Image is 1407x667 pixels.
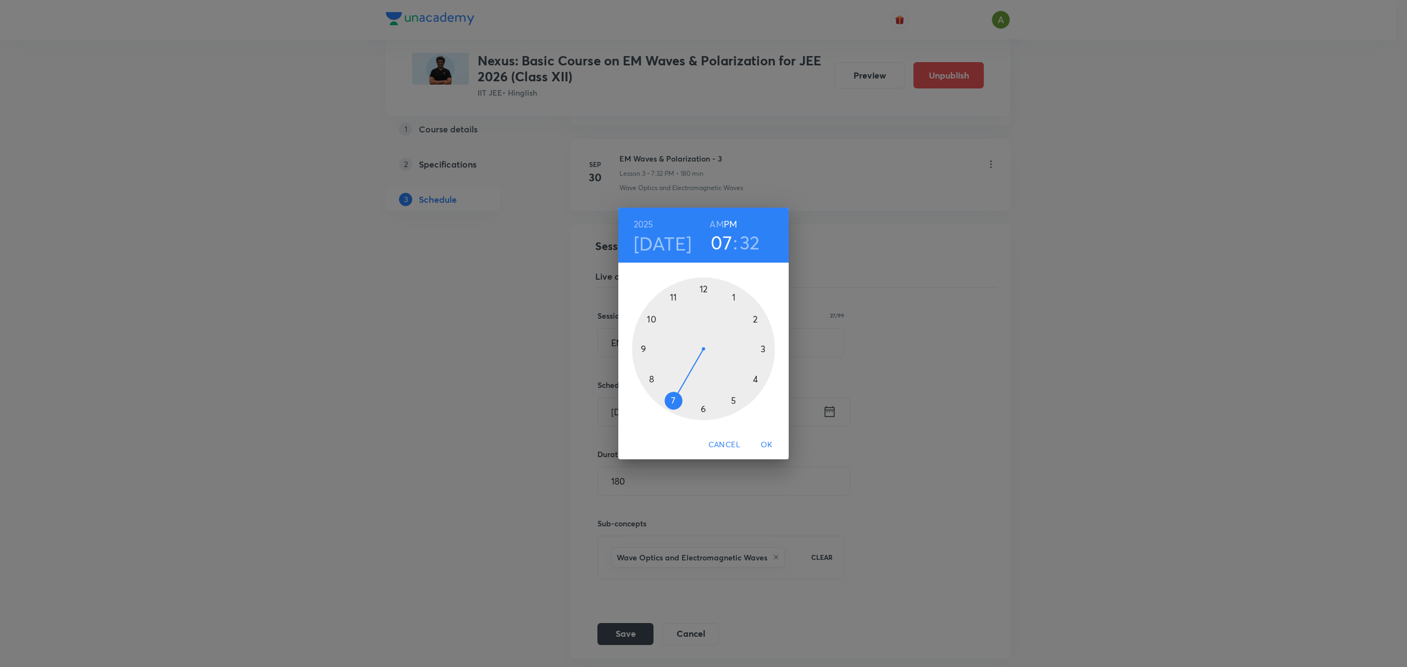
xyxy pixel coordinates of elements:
[634,232,692,255] button: [DATE]
[749,435,784,455] button: OK
[711,231,732,254] button: 07
[740,231,760,254] button: 32
[724,216,737,232] button: PM
[704,435,745,455] button: Cancel
[634,216,653,232] button: 2025
[754,438,780,452] span: OK
[733,231,738,254] h3: :
[710,216,723,232] button: AM
[708,438,740,452] span: Cancel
